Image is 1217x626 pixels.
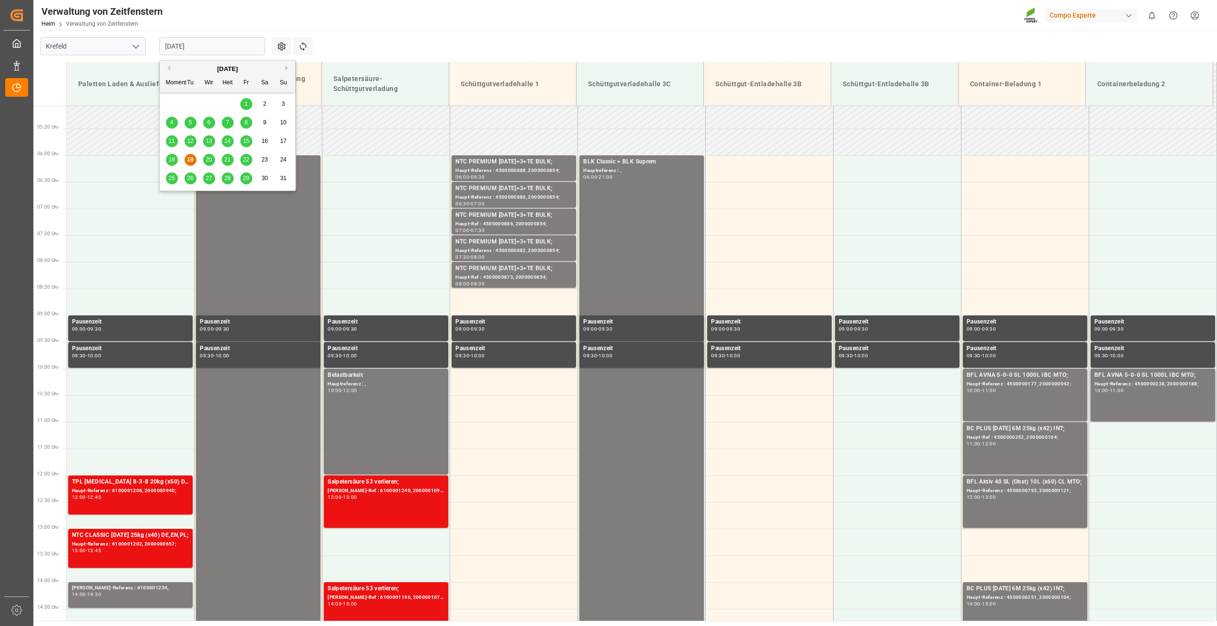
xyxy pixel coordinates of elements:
div: - [853,353,854,358]
div: Schüttgut-Entladehalle 3B [712,75,823,93]
span: 1 [245,101,248,107]
div: Wählen Donnerstag, 28. August 2025 [222,172,234,184]
div: Pausenzeit [967,344,1083,353]
div: 11:00 [967,442,980,446]
span: 19 [187,156,193,163]
div: 06:30 [455,202,469,206]
div: - [980,602,982,606]
div: Pausenzeit [200,344,317,353]
div: Wählen Sie Montag, 18. August 2025 [166,154,178,166]
div: 14:00 [72,592,86,596]
div: BC PLUS [DATE] 6M 25kg (x42) INT; [967,584,1083,594]
div: - [469,282,471,286]
div: 10:00 [1094,388,1108,393]
div: 09:00 [967,327,980,331]
span: 28 [224,175,230,182]
div: 12:00 [343,388,357,393]
div: - [1108,327,1110,331]
div: Haupt-Referenz : 4500000882, 2000000854; [455,247,572,255]
div: 21:00 [598,175,612,179]
span: 14 [224,138,230,144]
div: 14:00 [967,602,980,606]
div: - [469,255,471,259]
span: 12 [187,138,193,144]
div: Wählen Sie Mittwoch, 20. August 2025 [203,154,215,166]
div: 09:00 [200,327,214,331]
span: 29 [243,175,249,182]
div: 12:00 [72,495,86,499]
div: Pausenzeit [1094,344,1211,353]
div: - [469,327,471,331]
button: Vormonat [165,65,170,71]
div: - [597,353,598,358]
div: [PERSON_NAME]-Ref : 6100001240, 2000001093; [328,487,444,495]
span: 09:00 Uhr [37,311,59,316]
div: - [86,327,87,331]
div: BLK Classic + BLK Suprem [583,157,700,167]
div: - [214,327,215,331]
div: Wählen Sie Montag, 4. August 2025 [166,117,178,129]
span: 24 [280,156,286,163]
div: Pausenzeit [200,317,317,327]
div: - [1108,388,1110,393]
div: Su [278,77,289,89]
span: 05:30 Uhr [37,124,59,130]
span: 18 [168,156,175,163]
a: Heim [41,20,55,27]
span: 09:30 Uhr [37,338,59,343]
div: - [214,353,215,358]
div: 13:00 [72,548,86,553]
div: 09:30 [87,327,101,331]
div: - [725,353,726,358]
div: Haupt-Referenz : 4500000888, 2000000854; [455,167,572,175]
span: 07:00 Uhr [37,204,59,210]
div: 11:00 [1110,388,1124,393]
div: - [1108,353,1110,358]
div: Hauptreferenz : , [583,167,700,175]
div: 08:00 [471,255,485,259]
span: 31 [280,175,286,182]
div: Wählen Freitag, 22. August 2025 [240,154,252,166]
span: 27 [206,175,212,182]
span: 30 [261,175,268,182]
div: TPL [MEDICAL_DATA] 8-3-8 20kg (x50) D,A,CH,FR; FLO T NK 14-0-19 25kg (x40) INNEN; [PERSON_NAME] 2... [72,477,189,487]
input: Typ zum Suchen/Auswählen [40,37,146,55]
div: - [597,175,598,179]
div: Wählen Sie Sonntag, 10. August 2025 [278,117,289,129]
div: - [853,327,854,331]
div: - [86,353,87,358]
div: Wählen Sie Sonntag, 31. August 2025 [278,172,289,184]
div: 09:30 [328,353,341,358]
div: Haupt-Ref : 4500000886, 2000000854; [455,220,572,228]
div: 09:30 [72,353,86,358]
div: Wählen Donnerstag, 7. August 2025 [222,117,234,129]
span: 4 [170,119,174,126]
div: 07:00 [471,202,485,206]
div: NTC PREMIUM [DATE]+3+TE BULK; [455,264,572,273]
button: Hilfe-Center [1163,5,1184,26]
div: Haupt-Referenz : 4500000238, 2000000188; [1094,380,1211,388]
img: Screenshot%202023-09-29%20at%2010.02.21.png_1712312052.png [1024,7,1039,24]
button: 0 neue Benachrichtigungen anzeigen [1141,5,1163,26]
div: Pausenzeit [711,344,828,353]
div: Salpetersäure 53 verlieren; [328,584,444,594]
div: BFL AVNA 5-0-0 SL 1000L IBC MTO; [1094,371,1211,380]
div: Wählen Sie Mittwoch, 13. August 2025 [203,135,215,147]
div: Salpetersäure 53 verlieren; [328,477,444,487]
span: 12:00 Uhr [37,471,59,476]
span: 25 [168,175,175,182]
div: 06:00 [455,175,469,179]
div: - [980,442,982,446]
div: Wählen Sie Samstag, 23. August 2025 [259,154,271,166]
div: 13:00 [343,495,357,499]
div: Haupt-Ref : 4500000873, 2000000854; [455,273,572,282]
div: - [341,388,343,393]
div: Wählen Donnerstag, 14. August 2025 [222,135,234,147]
div: 07:00 [455,228,469,232]
div: 08:00 [455,282,469,286]
span: 21 [224,156,230,163]
div: Wählen Freitag, 8. August 2025 [240,117,252,129]
span: 26 [187,175,193,182]
div: Pausenzeit [839,344,956,353]
div: 09:30 [598,327,612,331]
